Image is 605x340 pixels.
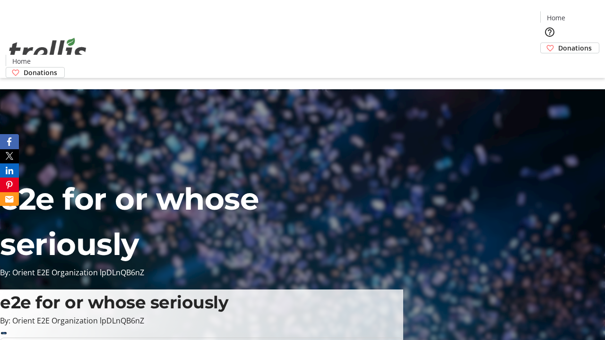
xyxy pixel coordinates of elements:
[6,67,65,78] a: Donations
[12,56,31,66] span: Home
[540,23,559,42] button: Help
[6,27,90,75] img: Orient E2E Organization lpDLnQB6nZ's Logo
[547,13,565,23] span: Home
[558,43,592,53] span: Donations
[6,56,36,66] a: Home
[540,53,559,72] button: Cart
[540,42,599,53] a: Donations
[541,13,571,23] a: Home
[24,68,57,77] span: Donations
